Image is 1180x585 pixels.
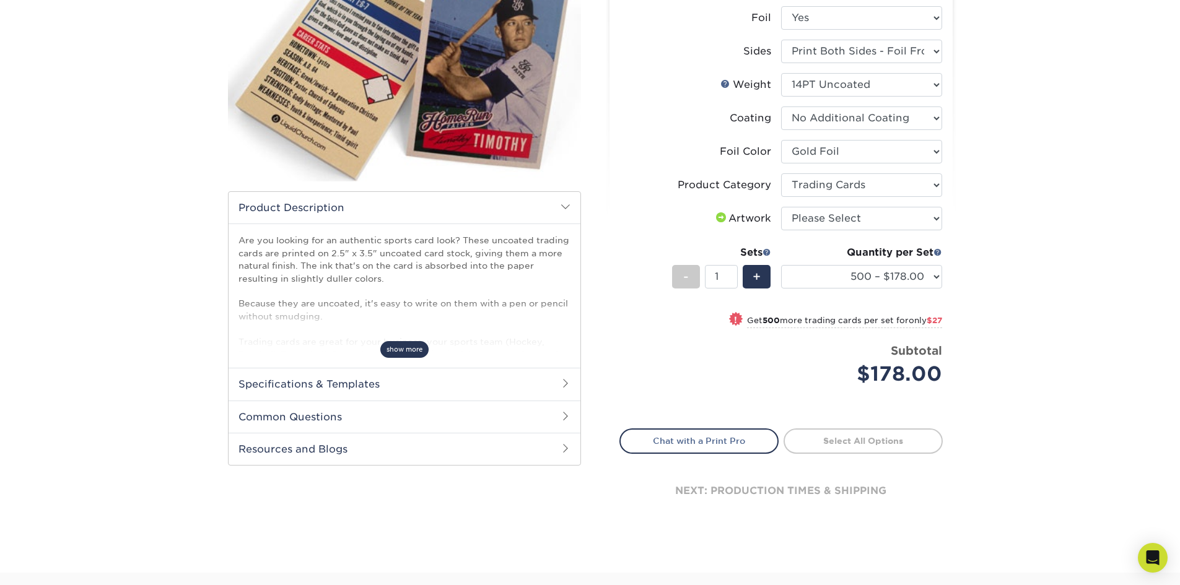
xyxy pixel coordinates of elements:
[238,234,570,373] p: Are you looking for an authentic sports card look? These uncoated trading cards are printed on 2....
[730,111,771,126] div: Coating
[891,344,942,357] strong: Subtotal
[229,368,580,400] h2: Specifications & Templates
[781,245,942,260] div: Quantity per Set
[1138,543,1168,573] div: Open Intercom Messenger
[753,267,761,286] span: +
[747,316,942,328] small: Get more trading cards per set for
[683,267,689,286] span: -
[229,192,580,223] h2: Product Description
[909,316,942,325] span: only
[229,401,580,433] h2: Common Questions
[714,211,771,226] div: Artwork
[619,428,779,453] a: Chat with a Print Pro
[720,144,771,159] div: Foil Color
[790,359,942,389] div: $178.00
[927,316,942,325] span: $27
[619,454,943,528] div: next: production times & shipping
[678,178,771,193] div: Product Category
[3,547,105,581] iframe: Google Customer Reviews
[229,433,580,465] h2: Resources and Blogs
[784,428,943,453] a: Select All Options
[743,44,771,59] div: Sides
[720,77,771,92] div: Weight
[763,316,780,325] strong: 500
[751,11,771,25] div: Foil
[380,341,429,358] span: show more
[734,313,737,326] span: !
[672,245,771,260] div: Sets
